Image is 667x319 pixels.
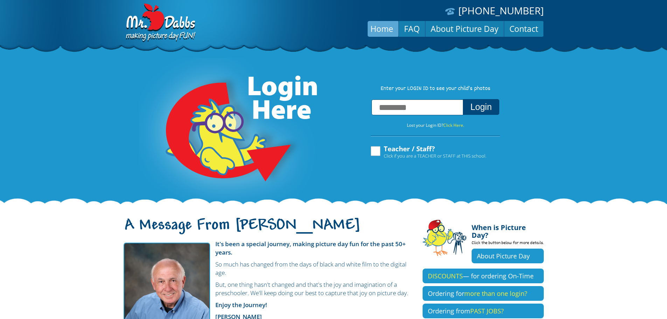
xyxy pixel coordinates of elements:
span: Click if you are a TEACHER or STAFF at THIS school. [384,152,486,159]
p: Lost your Login ID? [364,122,507,129]
a: Ordering fromPAST JOBS? [423,304,544,318]
span: DISCOUNTS [428,272,463,280]
strong: Enjoy the Journey! [215,301,267,309]
button: Login [463,99,499,115]
strong: It's been a special journey, making picture day fun for the past 50+ years. [215,240,406,256]
p: Click the button below for more details. [472,239,544,249]
span: more than one login? [464,289,527,298]
a: About Picture Day [425,20,504,37]
a: Home [365,20,398,37]
a: Click Here. [443,122,464,128]
span: PAST JOBS? [470,307,504,315]
p: But, one thing hasn't changed and that's the joy and imagination of a preschooler. We'll keep doi... [124,280,412,297]
img: Dabbs Company [124,4,196,43]
label: Teacher / Staff? [370,145,486,159]
p: So much has changed from the days of black and white film to the digital age. [124,260,412,277]
a: Contact [504,20,543,37]
a: About Picture Day [472,249,544,263]
a: [PHONE_NUMBER] [458,4,544,17]
h4: When is Picture Day? [472,220,544,239]
a: Ordering formore than one login? [423,286,544,301]
a: DISCOUNTS— for ordering On-Time [423,269,544,283]
p: Enter your LOGIN ID to see your child’s photos [364,85,507,93]
img: Login Here [139,58,318,205]
a: FAQ [399,20,425,37]
h1: A Message From [PERSON_NAME] [124,222,412,237]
